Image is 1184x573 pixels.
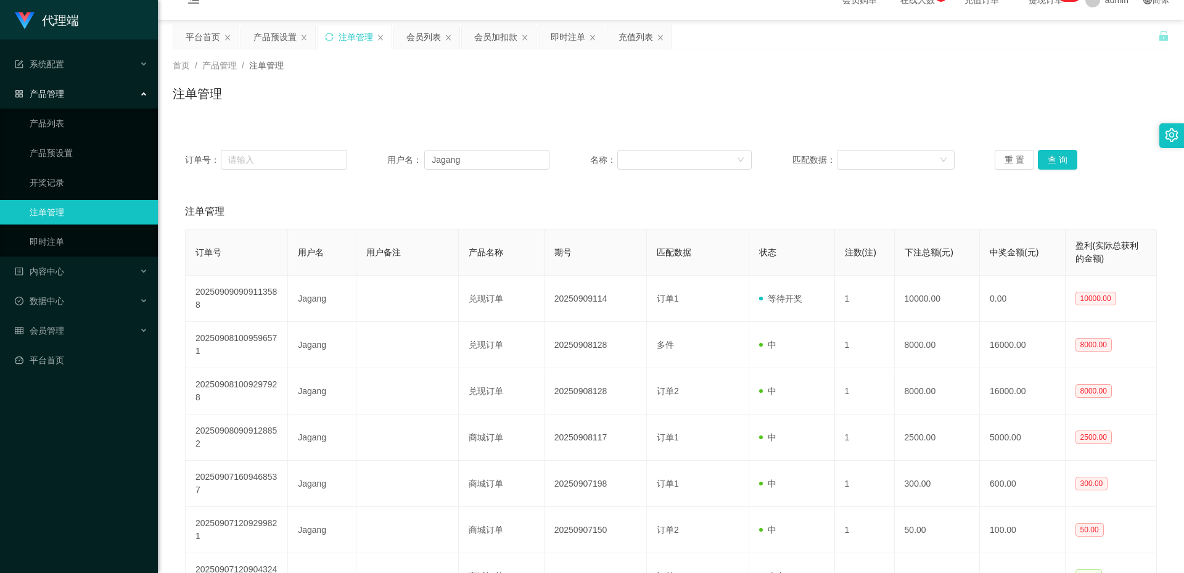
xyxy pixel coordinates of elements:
td: 20250908128 [545,368,647,414]
button: 重 置 [995,150,1034,170]
span: 首页 [173,60,190,70]
span: 多件 [657,340,674,350]
td: 1 [835,461,895,507]
td: 8000.00 [895,322,980,368]
span: 用户备注 [366,247,401,257]
div: 平台首页 [186,25,220,49]
td: 202509090909113588 [186,276,288,322]
i: 图标: close [589,34,596,41]
div: 会员加扣款 [474,25,517,49]
td: Jagang [288,507,356,553]
td: 商城订单 [459,461,545,507]
h1: 注单管理 [173,85,222,103]
h1: 代理端 [42,1,79,40]
input: 请输入 [424,150,549,170]
span: 期号 [554,247,572,257]
span: 订单2 [657,525,679,535]
span: 会员管理 [15,326,64,336]
span: 中 [759,340,776,350]
td: 1 [835,322,895,368]
td: Jagang [288,461,356,507]
td: 兑现订单 [459,322,545,368]
td: Jagang [288,276,356,322]
span: 盈利(实际总获利的金额) [1075,241,1139,263]
span: 8000.00 [1075,384,1112,398]
i: 图标: close [657,34,664,41]
div: 注单管理 [339,25,373,49]
span: 注单管理 [249,60,284,70]
span: 10000.00 [1075,292,1116,305]
td: 202509080909128852 [186,414,288,461]
span: 产品管理 [15,89,64,99]
td: 兑现订单 [459,276,545,322]
span: 数据中心 [15,296,64,306]
div: 即时注单 [551,25,585,49]
div: 会员列表 [406,25,441,49]
span: 订单1 [657,432,679,442]
span: 8000.00 [1075,338,1112,352]
td: 20250909114 [545,276,647,322]
td: 1 [835,507,895,553]
td: 20250908128 [545,322,647,368]
span: 中 [759,386,776,396]
span: 订单2 [657,386,679,396]
td: 兑现订单 [459,368,545,414]
span: 注单管理 [185,204,224,219]
i: 图标: close [300,34,308,41]
span: 产品名称 [469,247,503,257]
span: 50.00 [1075,523,1104,537]
i: 图标: check-circle-o [15,297,23,305]
a: 产品预设置 [30,141,148,165]
span: 匹配数据： [792,154,837,167]
td: 1 [835,276,895,322]
td: Jagang [288,322,356,368]
i: 图标: table [15,326,23,335]
img: logo.9652507e.png [15,12,35,30]
a: 注单管理 [30,200,148,225]
span: 注数(注) [845,247,876,257]
span: 订单号： [185,154,221,167]
td: 16000.00 [980,322,1066,368]
span: 订单1 [657,294,679,303]
td: 0.00 [980,276,1066,322]
td: 1 [835,414,895,461]
td: 8000.00 [895,368,980,414]
a: 代理端 [15,15,79,25]
i: 图标: close [445,34,452,41]
span: 等待开奖 [759,294,802,303]
span: 用户名： [387,154,424,167]
span: 300.00 [1075,477,1108,490]
span: 中奖金额(元) [990,247,1038,257]
td: 1 [835,368,895,414]
span: 中 [759,479,776,488]
span: 中 [759,525,776,535]
a: 产品列表 [30,111,148,136]
span: 用户名 [298,247,324,257]
td: 20250907198 [545,461,647,507]
i: 图标: close [377,34,384,41]
td: 2500.00 [895,414,980,461]
span: 名称： [590,154,617,167]
td: 202509081009596571 [186,322,288,368]
i: 图标: close [521,34,528,41]
i: 图标: appstore-o [15,89,23,98]
i: 图标: down [737,156,744,165]
span: 产品管理 [202,60,237,70]
td: Jagang [288,414,356,461]
input: 请输入 [221,150,347,170]
i: 图标: setting [1165,128,1178,142]
span: 订单号 [195,247,221,257]
td: 300.00 [895,461,980,507]
td: 商城订单 [459,507,545,553]
td: Jagang [288,368,356,414]
div: 充值列表 [619,25,653,49]
a: 即时注单 [30,229,148,254]
i: 图标: profile [15,267,23,276]
td: 20250908117 [545,414,647,461]
td: 5000.00 [980,414,1066,461]
i: 图标: close [224,34,231,41]
td: 16000.00 [980,368,1066,414]
span: 匹配数据 [657,247,691,257]
td: 商城订单 [459,414,545,461]
i: 图标: form [15,60,23,68]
